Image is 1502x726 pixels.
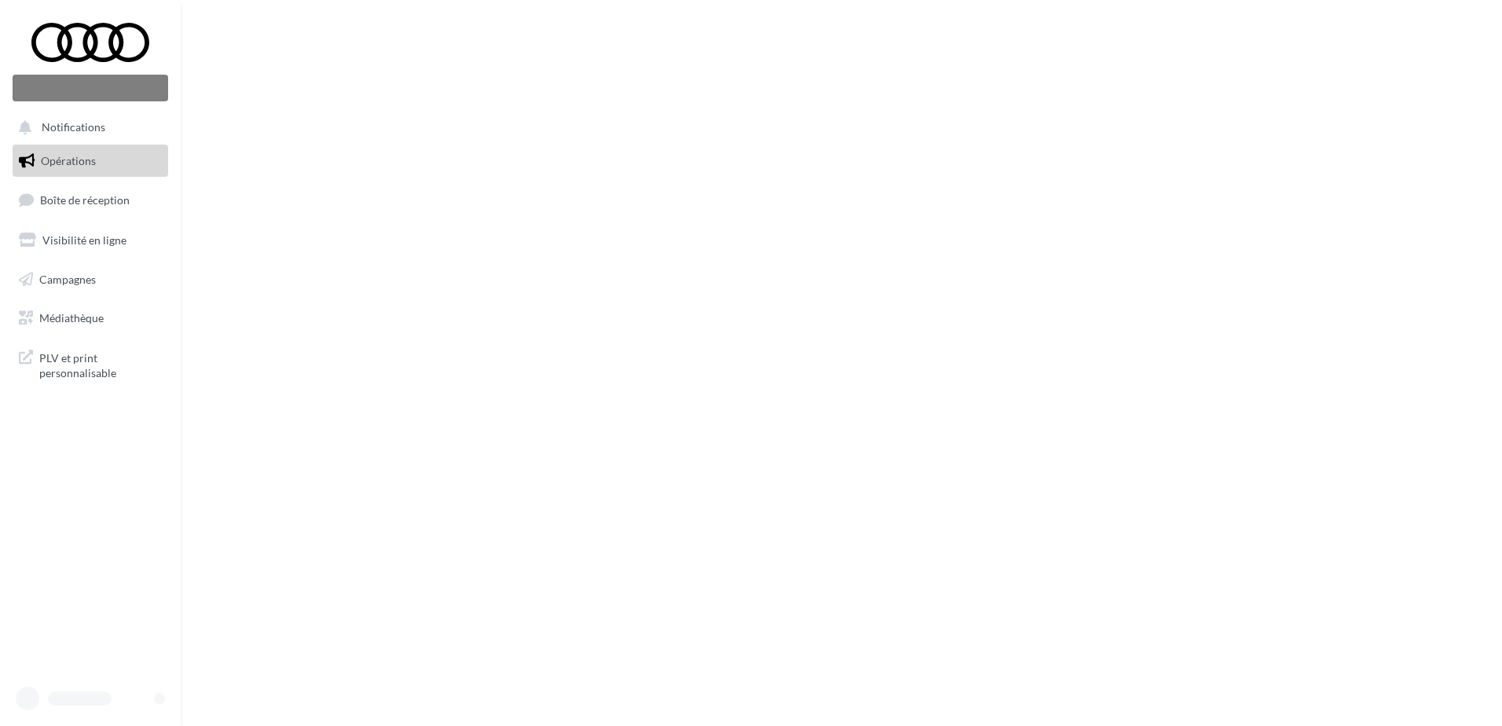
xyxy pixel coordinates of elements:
span: Opérations [41,154,96,167]
span: Médiathèque [39,311,104,324]
a: Médiathèque [9,302,171,335]
span: PLV et print personnalisable [39,347,162,381]
a: Boîte de réception [9,183,171,217]
a: Opérations [9,145,171,178]
div: Nouvelle campagne [13,75,168,101]
span: Visibilité en ligne [42,233,126,247]
a: PLV et print personnalisable [9,341,171,387]
span: Notifications [42,121,105,134]
a: Campagnes [9,263,171,296]
a: Visibilité en ligne [9,224,171,257]
span: Campagnes [39,272,96,285]
span: Boîte de réception [40,193,130,207]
